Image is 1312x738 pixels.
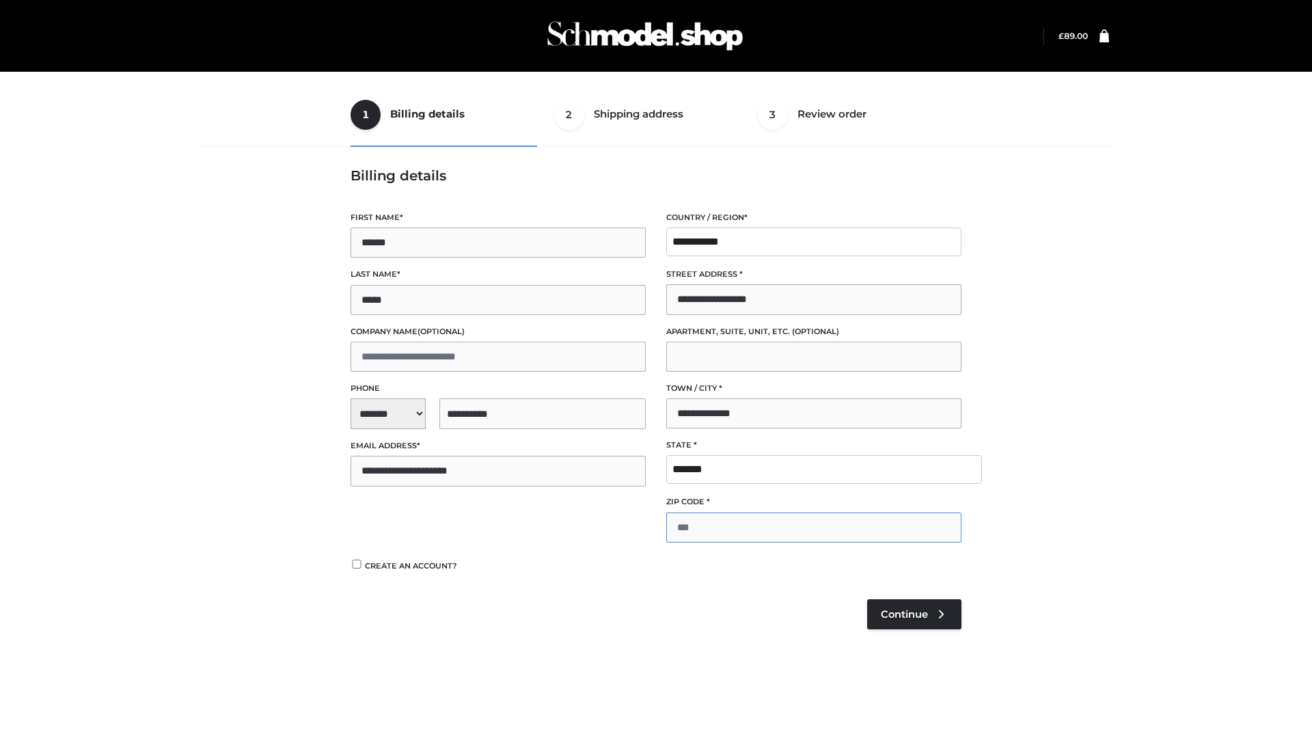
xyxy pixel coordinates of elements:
label: ZIP Code [666,495,961,508]
span: Create an account? [365,561,457,571]
label: Apartment, suite, unit, etc. [666,325,961,338]
label: Company name [351,325,646,338]
label: Last name [351,268,646,281]
span: (optional) [792,327,839,336]
label: Town / City [666,382,961,395]
label: State [666,439,961,452]
label: Email address [351,439,646,452]
span: £ [1058,31,1064,41]
a: £89.00 [1058,31,1088,41]
span: (optional) [418,327,465,336]
label: Street address [666,268,961,281]
label: Phone [351,382,646,395]
label: First name [351,211,646,224]
label: Country / Region [666,211,961,224]
bdi: 89.00 [1058,31,1088,41]
span: Continue [881,608,928,620]
input: Create an account? [351,560,363,569]
img: Schmodel Admin 964 [543,9,748,63]
h3: Billing details [351,167,961,184]
a: Continue [867,599,961,629]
